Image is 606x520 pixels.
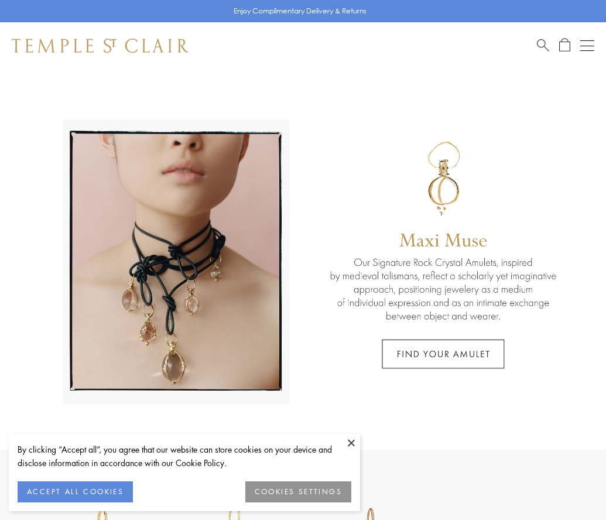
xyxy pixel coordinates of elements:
p: Enjoy Complimentary Delivery & Returns [234,5,367,17]
a: Open Shopping Bag [559,38,570,53]
button: Open navigation [580,39,594,53]
div: By clicking “Accept all”, you agree that our website can store cookies on your device and disclos... [18,443,351,470]
img: Temple St. Clair [12,39,189,53]
button: ACCEPT ALL COOKIES [18,481,133,502]
button: COOKIES SETTINGS [245,481,351,502]
a: Search [537,38,549,53]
